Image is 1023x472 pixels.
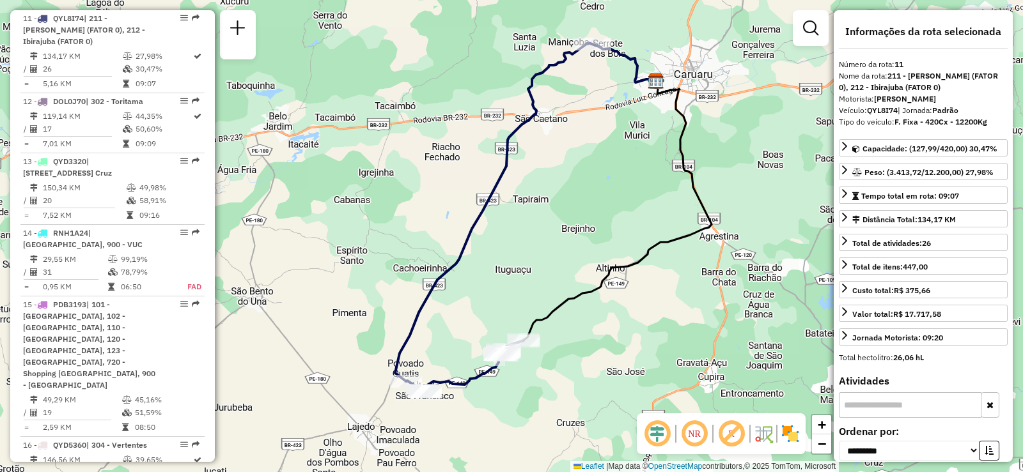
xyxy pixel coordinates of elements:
[42,253,107,266] td: 29,55 KM
[23,421,29,434] td: =
[606,462,608,471] span: |
[23,228,143,249] span: | [GEOGRAPHIC_DATA], 900 - VUC
[852,238,931,248] span: Total de atividades:
[134,421,199,434] td: 08:50
[194,456,201,464] i: Rota otimizada
[812,415,831,434] a: Zoom in
[894,285,930,295] strong: R$ 375,66
[922,238,931,248] strong: 26
[23,300,155,390] span: 15 -
[839,305,1008,322] a: Valor total:R$ 17.717,58
[30,268,38,276] i: Total de Atividades
[123,125,132,133] i: % de utilização da cubagem
[30,65,38,73] i: Total de Atividades
[180,14,188,22] em: Opções
[30,112,38,120] i: Distância Total
[30,125,38,133] i: Total de Atividades
[120,253,173,266] td: 99,19%
[134,406,199,419] td: 51,59%
[839,257,1008,275] a: Total de itens:447,00
[42,266,107,278] td: 31
[894,117,987,126] strong: F. Fixa - 420Cx - 12200Kg
[42,209,126,222] td: 7,52 KM
[798,15,824,41] a: Exibir filtros
[23,228,143,249] span: 14 -
[863,144,997,153] span: Capacidade: (127,99/420,00) 30,47%
[839,281,1008,298] a: Custo total:R$ 375,66
[753,423,774,444] img: Fluxo de ruas
[852,332,943,344] div: Jornada Motorista: 09:20
[23,266,29,278] td: /
[42,123,122,135] td: 17
[30,52,38,60] i: Distância Total
[903,262,928,271] strong: 447,00
[818,436,826,452] span: −
[122,409,132,416] i: % de utilização da cubagem
[23,156,112,178] span: | [STREET_ADDRESS] Cruz
[648,73,664,89] img: CDD Caruaru
[874,94,936,103] strong: [PERSON_NAME]
[42,194,126,207] td: 20
[23,13,145,46] span: 11 -
[135,453,192,466] td: 39,65%
[194,112,201,120] i: Rota otimizada
[23,406,29,419] td: /
[135,137,192,150] td: 09:09
[839,70,1008,93] div: Nome da rota:
[780,423,800,444] img: Exibir/Ocultar setores
[108,268,118,276] i: % de utilização da cubagem
[139,209,199,222] td: 09:16
[23,440,147,450] span: 16 -
[180,157,188,165] em: Opções
[127,197,136,204] i: % de utilização da cubagem
[42,63,122,75] td: 26
[839,93,1008,105] div: Motorista:
[852,261,928,273] div: Total de itens:
[918,215,956,224] span: 134,17 KM
[23,63,29,75] td: /
[123,456,132,464] i: % de utilização do peso
[123,112,132,120] i: % de utilização do peso
[979,441,999,461] button: Ordem crescente
[839,59,1008,70] div: Número da rota:
[53,228,88,238] span: RNH1A24
[30,255,38,263] i: Distância Total
[108,255,118,263] i: % de utilização do peso
[839,105,1008,116] div: Veículo:
[139,194,199,207] td: 58,91%
[30,456,38,464] i: Distância Total
[570,461,839,472] div: Map data © contributors,© 2025 TomTom, Microsoft
[23,123,29,135] td: /
[42,110,122,123] td: 119,14 KM
[120,280,173,293] td: 06:50
[180,229,188,236] em: Opções
[192,97,199,105] em: Rota exportada
[108,283,114,291] i: Tempo total em rota
[53,156,86,166] span: QYD3320
[23,300,155,390] span: | 101 - [GEOGRAPHIC_DATA], 102 - [GEOGRAPHIC_DATA], 110 - [GEOGRAPHIC_DATA], 120 - [GEOGRAPHIC_DA...
[192,300,199,308] em: Rota exportada
[123,80,129,88] i: Tempo total em rota
[180,97,188,105] em: Opções
[642,418,673,449] span: Ocultar deslocamento
[53,96,86,106] span: DOL0J70
[648,462,703,471] a: OpenStreetMap
[86,96,143,106] span: | 302 - Toritama
[180,441,188,448] em: Opções
[139,181,199,194] td: 49,98%
[86,440,147,450] span: | 304 - Vertentes
[225,15,251,44] a: Nova sessão e pesquisa
[53,13,84,23] span: QYL8I74
[839,163,1008,180] a: Peso: (3.413,72/12.200,00) 27,98%
[42,77,122,90] td: 5,16 KM
[839,352,1008,363] div: Total hectolitro:
[194,52,201,60] i: Rota otimizada
[42,406,121,419] td: 19
[867,105,898,115] strong: QYL8I74
[192,14,199,22] em: Rota exportada
[23,77,29,90] td: =
[861,191,959,201] span: Tempo total em rota: 09:07
[123,65,132,73] i: % de utilização da cubagem
[42,421,121,434] td: 2,59 KM
[173,280,202,293] td: FAD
